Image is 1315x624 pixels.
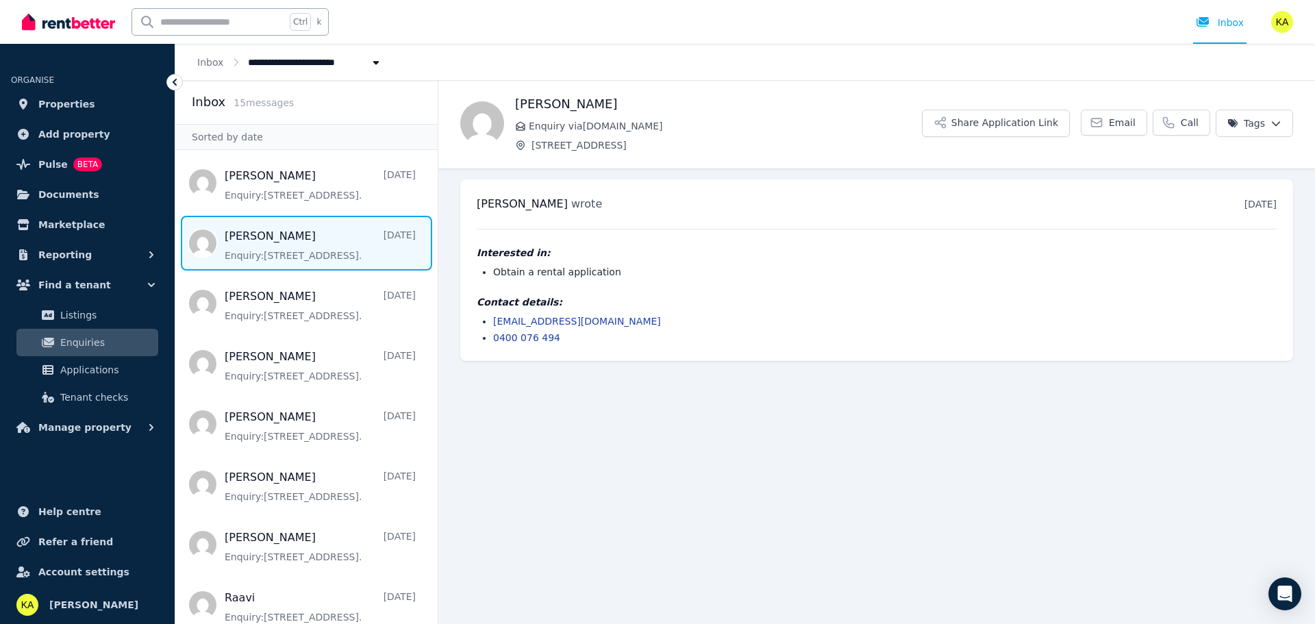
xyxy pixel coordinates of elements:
span: Find a tenant [38,277,111,293]
img: RentBetter [22,12,115,32]
span: Account settings [38,564,129,580]
span: Listings [60,307,153,323]
span: Reporting [38,247,92,263]
h4: Contact details: [477,295,1277,309]
span: [PERSON_NAME] [49,597,138,613]
a: [PERSON_NAME][DATE]Enquiry:[STREET_ADDRESS]. [225,228,416,262]
a: Call [1153,110,1210,136]
button: Reporting [11,241,164,269]
span: Marketplace [38,216,105,233]
span: Add property [38,126,110,142]
span: Pulse [38,156,68,173]
a: Raavi[DATE]Enquiry:[STREET_ADDRESS]. [225,590,416,624]
li: Obtain a rental application [493,265,1277,279]
a: [PERSON_NAME][DATE]Enquiry:[STREET_ADDRESS]. [225,288,416,323]
span: [STREET_ADDRESS] [531,138,922,152]
a: [PERSON_NAME][DATE]Enquiry:[STREET_ADDRESS]. [225,409,416,443]
span: Applications [60,362,153,378]
span: BETA [73,158,102,171]
a: Properties [11,90,164,118]
a: Applications [16,356,158,384]
a: Enquiries [16,329,158,356]
span: 15 message s [234,97,294,108]
h4: Interested in: [477,246,1277,260]
a: Marketplace [11,211,164,238]
span: Tags [1227,116,1265,130]
h1: [PERSON_NAME] [515,95,922,114]
span: Enquiries [60,334,153,351]
button: Manage property [11,414,164,441]
span: wrote [571,197,602,210]
time: [DATE] [1244,199,1277,210]
span: Tenant checks [60,389,153,405]
span: Refer a friend [38,534,113,550]
button: Tags [1216,110,1293,137]
span: k [316,16,321,27]
button: Share Application Link [922,110,1070,137]
a: Account settings [11,558,164,586]
img: Kieran Adamantine [1271,11,1293,33]
a: PulseBETA [11,151,164,178]
div: Inbox [1196,16,1244,29]
a: [EMAIL_ADDRESS][DOMAIN_NAME] [493,316,661,327]
div: Sorted by date [175,124,438,150]
span: Enquiry via [DOMAIN_NAME] [529,119,922,133]
a: [PERSON_NAME][DATE]Enquiry:[STREET_ADDRESS]. [225,529,416,564]
button: Find a tenant [11,271,164,299]
a: Add property [11,121,164,148]
a: Tenant checks [16,384,158,411]
div: Open Intercom Messenger [1268,577,1301,610]
span: Manage property [38,419,131,436]
span: Documents [38,186,99,203]
a: [PERSON_NAME][DATE]Enquiry:[STREET_ADDRESS]. [225,349,416,383]
a: Email [1081,110,1147,136]
a: Listings [16,301,158,329]
a: Help centre [11,498,164,525]
span: Ctrl [290,13,311,31]
span: Email [1109,116,1136,129]
a: Refer a friend [11,528,164,556]
span: Call [1181,116,1199,129]
h2: Inbox [192,92,225,112]
span: Help centre [38,503,101,520]
span: ORGANISE [11,75,54,85]
img: Carla [460,101,504,145]
a: [PERSON_NAME][DATE]Enquiry:[STREET_ADDRESS]. [225,168,416,202]
a: Documents [11,181,164,208]
a: [PERSON_NAME][DATE]Enquiry:[STREET_ADDRESS]. [225,469,416,503]
span: [PERSON_NAME] [477,197,568,210]
span: Properties [38,96,95,112]
img: Kieran Adamantine [16,594,38,616]
a: 0400 076 494 [493,332,560,343]
nav: Breadcrumb [175,44,405,80]
a: Inbox [197,57,223,68]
